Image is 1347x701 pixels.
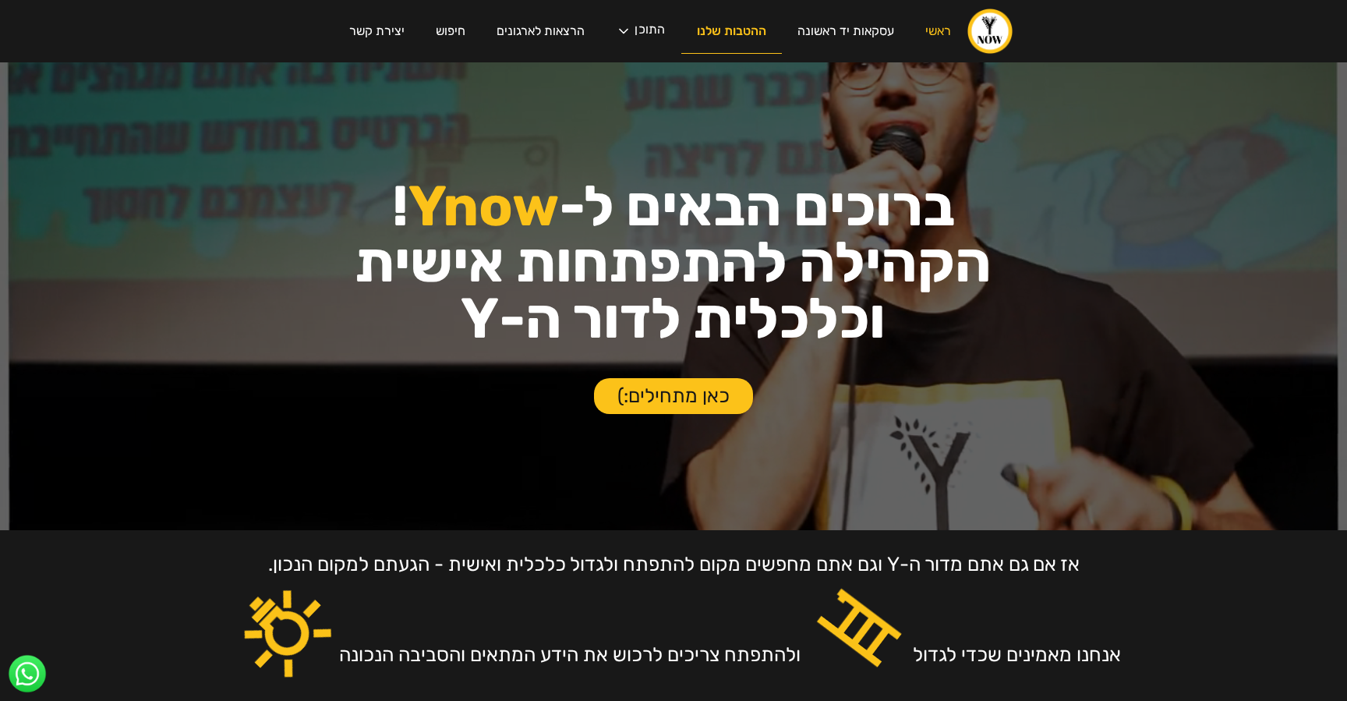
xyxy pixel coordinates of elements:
a: ההטבות שלנו [681,9,782,54]
div: התוכן [600,8,681,55]
div: התוכן [635,23,665,39]
a: עסקאות יד ראשונה [782,9,910,53]
div: אז אם גם אתם מדור ה-Y וגם אתם מחפשים מקום להתפתח ולגדול כלכלית ואישית - הגעתם למקום הנכון. אנחנו ... [268,553,1121,666]
a: חיפוש [420,9,481,53]
a: יצירת קשר [334,9,420,53]
a: הרצאות לארגונים [481,9,600,53]
a: home [967,8,1013,55]
a: ראשי [910,9,967,53]
div: ולהתפתח צריכים לרכוש את הידע המתאים והסביבה הנכונה [339,643,801,666]
span: Ynow [408,173,559,239]
h1: ברוכים הבאים ל- ! הקהילה להתפתחות אישית וכלכלית לדור ה-Y [135,179,1212,347]
a: כאן מתחילים:) [594,378,753,414]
